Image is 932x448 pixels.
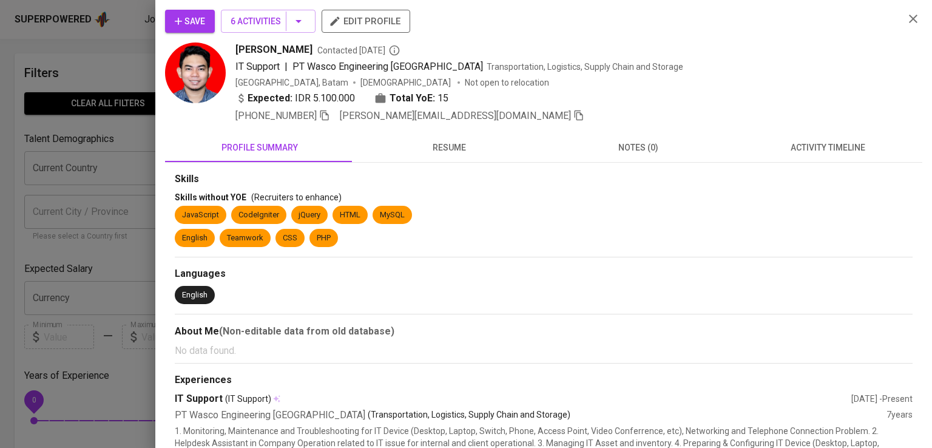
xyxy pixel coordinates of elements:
button: Save [165,10,215,33]
span: edit profile [331,13,400,29]
div: PT Wasco Engineering [GEOGRAPHIC_DATA] [175,409,886,423]
div: jQuery [299,209,320,221]
div: 7 years [886,409,913,423]
span: profile summary [172,140,347,155]
div: English [182,290,208,301]
div: IDR 5.100.000 [235,91,355,106]
img: 47245f1f18f14c8998aabb196125f27b.jpg [165,42,226,103]
div: Experiences [175,373,913,387]
span: PT Wasco Engineering [GEOGRAPHIC_DATA] [292,61,483,72]
b: (Non-editable data from old database) [219,325,394,337]
div: About Me [175,324,913,339]
div: [GEOGRAPHIC_DATA], Batam [235,76,348,89]
div: JavaScript [182,209,219,221]
span: [PERSON_NAME][EMAIL_ADDRESS][DOMAIN_NAME] [340,110,571,121]
div: [DATE] - Present [851,393,913,405]
span: activity timeline [740,140,915,155]
span: Save [175,14,205,29]
span: resume [362,140,536,155]
div: Teamwork [227,232,263,244]
svg: By Batam recruiter [388,44,400,56]
b: Expected: [248,91,292,106]
span: Transportation, Logistics, Supply Chain and Storage [487,62,683,72]
div: PHP [317,232,331,244]
a: edit profile [322,16,410,25]
p: No data found. [175,344,913,358]
button: edit profile [322,10,410,33]
div: CodeIgniter [238,209,279,221]
div: English [182,232,208,244]
span: Skills without YOE [175,192,246,202]
button: 6 Activities [221,10,316,33]
p: Not open to relocation [465,76,549,89]
p: (Transportation, Logistics, Supply Chain and Storage) [368,409,570,423]
span: Contacted [DATE] [317,44,400,56]
span: [PERSON_NAME] [235,42,312,57]
div: MySQL [380,209,405,221]
span: (Recruiters to enhance) [251,192,342,202]
span: [DEMOGRAPHIC_DATA] [360,76,453,89]
span: notes (0) [551,140,726,155]
div: CSS [283,232,297,244]
span: 15 [437,91,448,106]
span: | [285,59,288,74]
div: IT Support [175,392,851,406]
b: Total YoE: [390,91,435,106]
span: IT Support [235,61,280,72]
div: Languages [175,267,913,281]
span: [PHONE_NUMBER] [235,110,317,121]
div: HTML [340,209,360,221]
div: Skills [175,172,913,186]
span: (IT Support) [225,393,271,405]
span: 6 Activities [231,14,306,29]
